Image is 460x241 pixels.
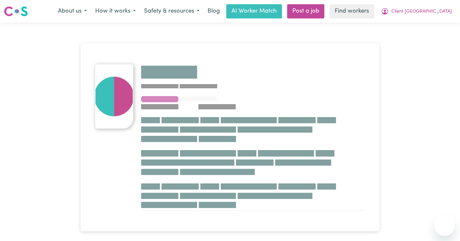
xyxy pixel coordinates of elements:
img: Careseekers logo [4,5,28,17]
iframe: Button to launch messaging window [434,215,455,236]
a: AI Worker Match [226,4,282,18]
button: How it works [91,5,140,18]
button: About us [54,5,91,18]
a: Find workers [330,4,374,18]
button: Safety & resources [140,5,204,18]
span: Client [GEOGRAPHIC_DATA] [391,8,452,15]
a: Blog [204,4,224,18]
button: My Account [377,5,456,18]
a: Careseekers logo [4,4,28,19]
a: Post a job [287,4,324,18]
